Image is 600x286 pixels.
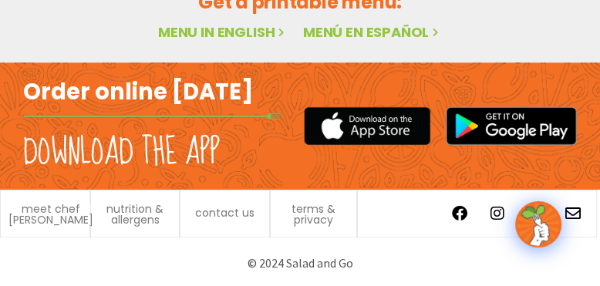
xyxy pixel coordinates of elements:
a: Menu in English [158,22,288,42]
img: appstore [304,105,430,146]
a: nutrition & allergens [99,204,172,225]
img: fork [23,113,281,119]
a: contact us [195,207,254,218]
a: terms & privacy [278,204,349,225]
img: google_play [446,106,577,145]
h2: Download the app [23,131,220,174]
h2: Order online [DATE] [23,78,254,107]
a: meet chef [PERSON_NAME] [8,204,93,225]
p: © 2024 Salad and Go [15,253,585,274]
a: Menú en español [303,22,442,42]
img: wpChatIcon [517,203,560,246]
